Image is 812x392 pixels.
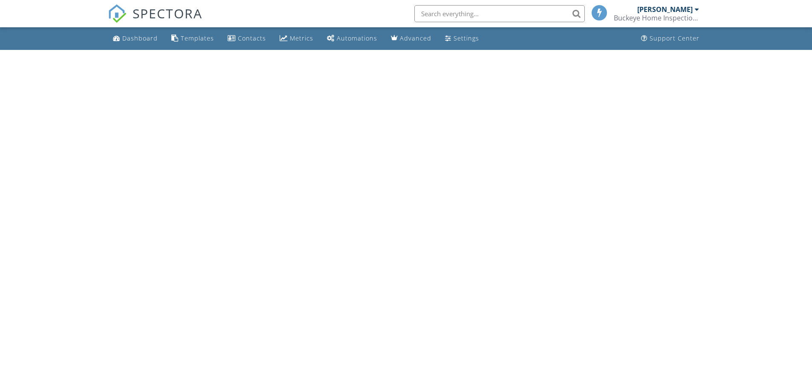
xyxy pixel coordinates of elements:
[224,31,269,46] a: Contacts
[387,31,435,46] a: Advanced
[133,4,202,22] span: SPECTORA
[276,31,317,46] a: Metrics
[400,34,431,42] div: Advanced
[614,14,699,22] div: Buckeye Home Inspections of Northeast Ohio
[414,5,585,22] input: Search everything...
[638,31,703,46] a: Support Center
[181,34,214,42] div: Templates
[108,12,202,29] a: SPECTORA
[290,34,313,42] div: Metrics
[108,4,127,23] img: The Best Home Inspection Software - Spectora
[454,34,479,42] div: Settings
[650,34,699,42] div: Support Center
[637,5,693,14] div: [PERSON_NAME]
[442,31,483,46] a: Settings
[122,34,158,42] div: Dashboard
[110,31,161,46] a: Dashboard
[168,31,217,46] a: Templates
[324,31,381,46] a: Automations (Basic)
[337,34,377,42] div: Automations
[238,34,266,42] div: Contacts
